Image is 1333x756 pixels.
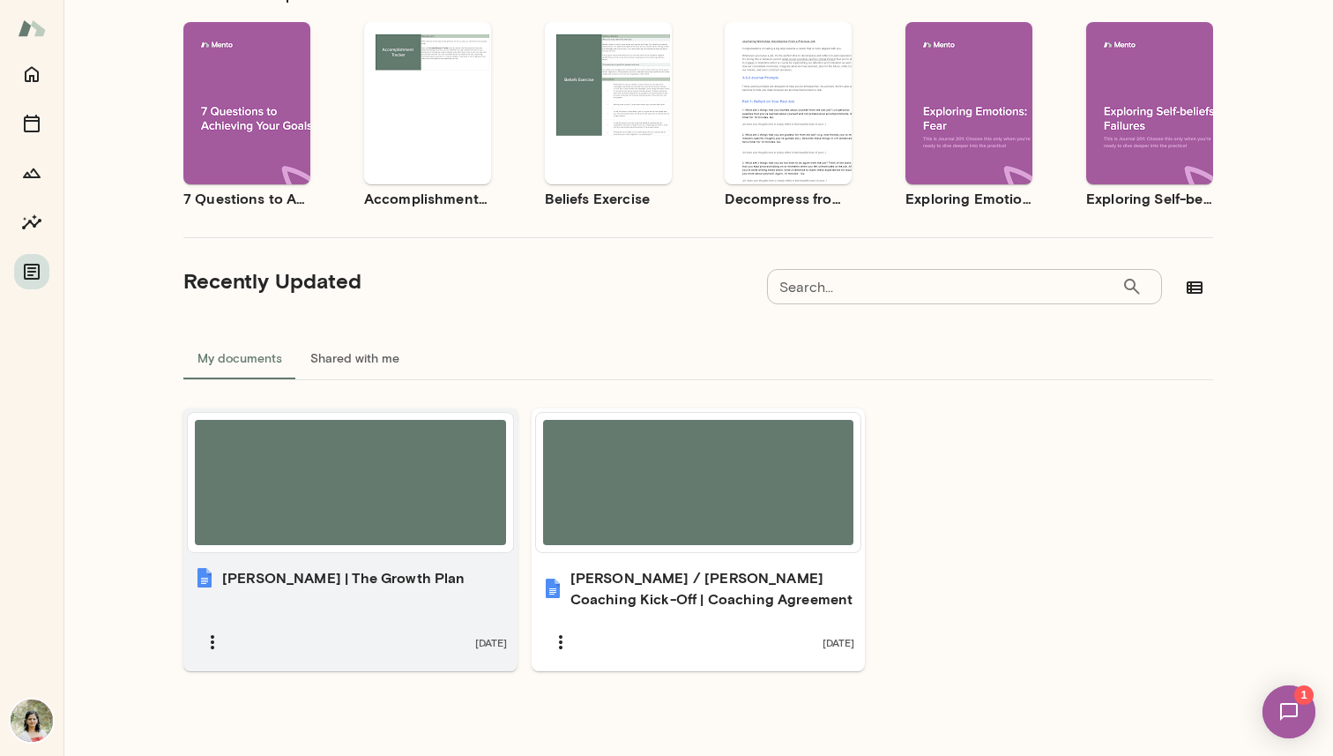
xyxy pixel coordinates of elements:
h6: Beliefs Exercise [545,188,672,209]
button: My documents [183,337,296,379]
button: Insights [14,205,49,240]
span: [DATE] [475,635,507,649]
button: Home [14,56,49,92]
div: documents tabs [183,337,1213,379]
h6: 7 Questions to Achieving Your Goals [183,188,310,209]
h6: Decompress from a Job [725,188,852,209]
button: Growth Plan [14,155,49,191]
h6: [PERSON_NAME] / [PERSON_NAME] Coaching Kick-Off | Coaching Agreement [570,567,855,610]
h6: Exploring Self-beliefs: Failures [1086,188,1213,209]
img: Mento [18,11,46,45]
span: [DATE] [823,635,854,649]
img: Geetika | The Growth Plan [194,567,215,588]
h6: Exploring Emotions: Fear [905,188,1032,209]
button: Shared with me [296,337,413,379]
img: Geetika / Nancy Coaching Kick-Off | Coaching Agreement [542,578,563,599]
button: Documents [14,254,49,289]
h5: Recently Updated [183,266,361,295]
img: Geetika Singh [11,700,53,742]
button: Sessions [14,106,49,141]
h6: [PERSON_NAME] | The Growth Plan [222,567,465,588]
h6: Accomplishment Tracker [364,188,491,209]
